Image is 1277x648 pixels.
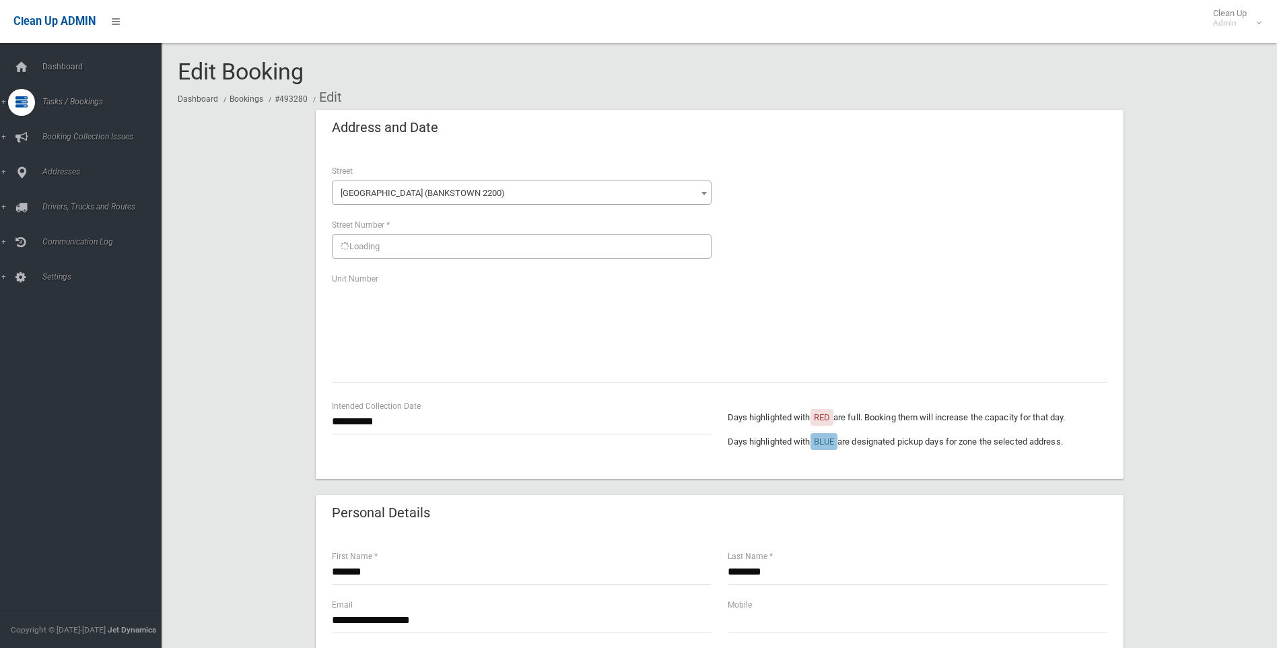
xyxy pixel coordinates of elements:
span: Settings [38,272,172,282]
header: Address and Date [316,115,454,141]
strong: Jet Dynamics [108,625,156,635]
div: Loading [332,234,712,259]
span: Dashboard [38,62,172,71]
li: Edit [310,85,342,110]
span: Drivers, Trucks and Routes [38,202,172,212]
span: Clean Up [1206,8,1260,28]
a: #493280 [275,94,308,104]
span: Clean Up ADMIN [13,15,96,28]
span: Copyright © [DATE]-[DATE] [11,625,106,635]
span: Communication Log [38,237,172,247]
span: Edit Booking [178,58,304,85]
span: Tasks / Bookings [38,97,172,106]
a: Bookings [230,94,263,104]
span: Dellwood Street (BANKSTOWN 2200) [332,181,712,205]
span: Dellwood Street (BANKSTOWN 2200) [335,184,708,203]
span: Addresses [38,167,172,176]
span: BLUE [814,436,834,447]
small: Admin [1213,18,1247,28]
p: Days highlighted with are designated pickup days for zone the selected address. [728,434,1107,450]
p: Days highlighted with are full. Booking them will increase the capacity for that day. [728,410,1107,426]
header: Personal Details [316,500,446,526]
a: Dashboard [178,94,218,104]
span: Booking Collection Issues [38,132,172,141]
span: RED [814,412,830,422]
